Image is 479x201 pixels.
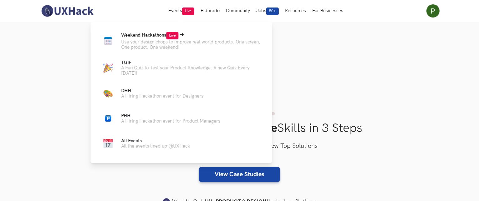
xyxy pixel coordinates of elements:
img: Calendar [103,139,113,148]
img: Parking [105,115,111,122]
img: UXHack-logo.png [39,4,95,18]
p: A Hiring Hackathon event for Product Managers [121,118,220,124]
a: View Case Studies [199,167,280,182]
span: All Events [121,138,142,143]
a: Color PaletteDHHA Hiring Hackathon event for Designers [100,86,262,101]
p: Use your design chops to improve real world products. One screen, One product, One weekend! [121,39,262,50]
span: DHH [121,88,131,93]
h1: Improve Your Skills in 3 Steps [39,121,440,136]
a: Party capTGIFA Fun Quiz to Test your Product Knowledge. A new Quiz Every [DATE]! [100,60,262,76]
a: CalendarAll EventsAll the events lined up @UXHack [100,136,262,151]
a: Calendar newWeekend HackathonsLiveUse your design chops to improve real world products. One scree... [100,32,262,50]
span: Weekend Hackathons [121,33,178,38]
p: A Fun Quiz to Test your Product Knowledge. A new Quiz Every [DATE]! [121,65,262,76]
h3: Select a Case Study, Test your skills & View Top Solutions [39,141,440,151]
span: Live [182,8,194,15]
a: ParkingPHHA Hiring Hackathon event for Product Managers [100,111,262,126]
span: Live [166,32,178,39]
img: Calendar new [103,36,113,46]
img: Party cap [103,63,113,73]
img: Color Palette [103,89,113,98]
img: Your profile pic [426,4,440,18]
span: TGIF [121,60,131,65]
span: 50+ [266,8,279,15]
p: A Hiring Hackathon event for Designers [121,93,203,99]
span: PHH [121,113,130,118]
p: All the events lined up @UXHack [121,143,190,149]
